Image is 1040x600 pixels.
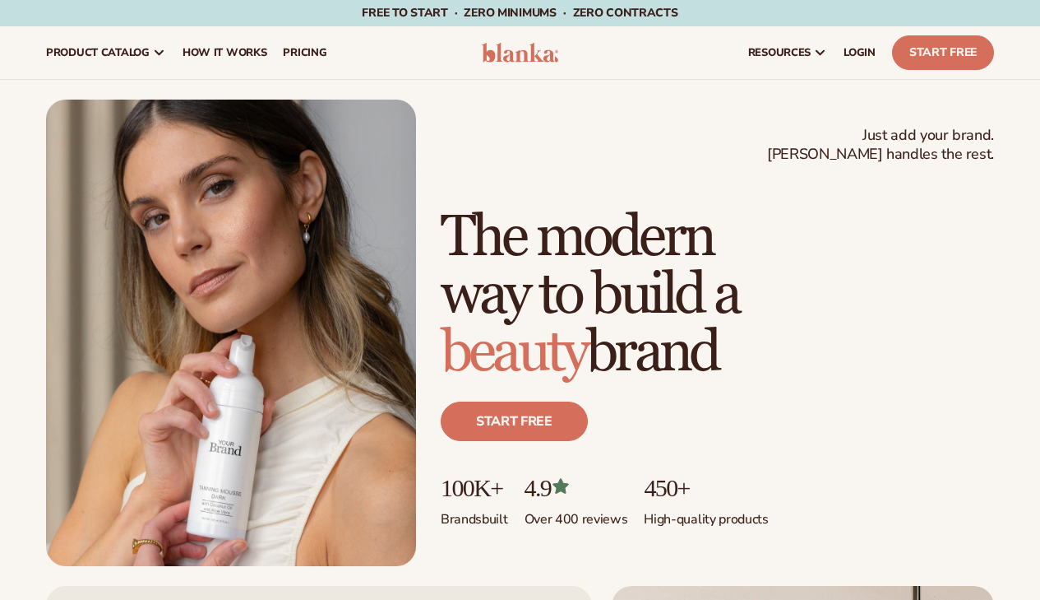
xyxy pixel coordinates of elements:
p: 4.9 [525,474,628,501]
span: LOGIN [844,46,876,59]
span: product catalog [46,46,150,59]
span: Free to start · ZERO minimums · ZERO contracts [362,5,677,21]
span: Just add your brand. [PERSON_NAME] handles the rest. [767,126,994,165]
a: pricing [275,26,335,79]
a: LOGIN [835,26,884,79]
img: Female holding tanning mousse. [46,100,416,566]
p: 450+ [644,474,768,501]
p: 100K+ [441,474,508,501]
p: Brands built [441,501,508,528]
p: Over 400 reviews [525,501,628,528]
a: product catalog [38,26,174,79]
a: How It Works [174,26,275,79]
span: pricing [283,46,326,59]
a: Start Free [892,35,994,70]
img: logo [482,43,559,63]
a: Start free [441,402,588,441]
h1: The modern way to build a brand [441,209,994,382]
span: beauty [441,318,586,388]
span: How It Works [183,46,267,59]
a: resources [740,26,835,79]
p: High-quality products [644,501,768,528]
span: resources [748,46,811,59]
